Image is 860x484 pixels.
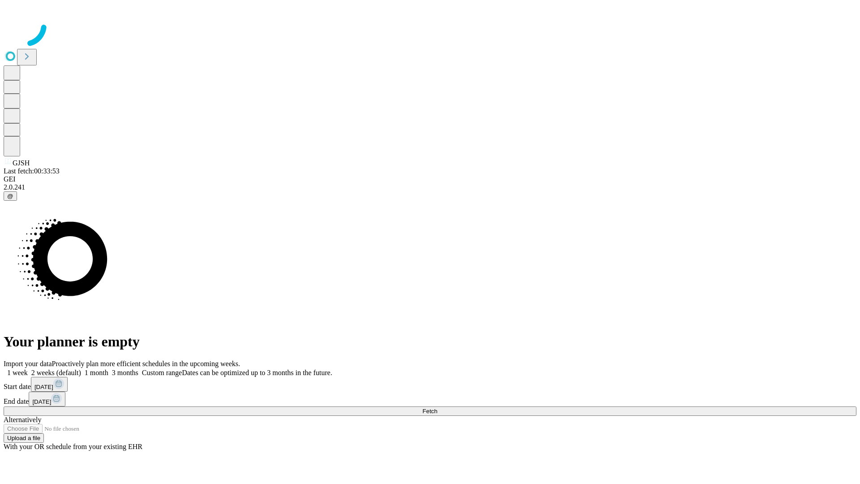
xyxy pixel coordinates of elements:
[142,369,182,376] span: Custom range
[4,360,52,367] span: Import your data
[7,369,28,376] span: 1 week
[4,406,856,416] button: Fetch
[13,159,30,167] span: GJSH
[85,369,108,376] span: 1 month
[34,384,53,390] span: [DATE]
[4,433,44,443] button: Upload a file
[4,392,856,406] div: End date
[4,333,856,350] h1: Your planner is empty
[112,369,138,376] span: 3 months
[52,360,240,367] span: Proactively plan more efficient schedules in the upcoming weeks.
[4,183,856,191] div: 2.0.241
[32,398,51,405] span: [DATE]
[4,175,856,183] div: GEI
[7,193,13,199] span: @
[31,377,68,392] button: [DATE]
[31,369,81,376] span: 2 weeks (default)
[4,377,856,392] div: Start date
[4,167,60,175] span: Last fetch: 00:33:53
[4,416,41,423] span: Alternatively
[422,408,437,415] span: Fetch
[4,443,142,450] span: With your OR schedule from your existing EHR
[182,369,332,376] span: Dates can be optimized up to 3 months in the future.
[29,392,65,406] button: [DATE]
[4,191,17,201] button: @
